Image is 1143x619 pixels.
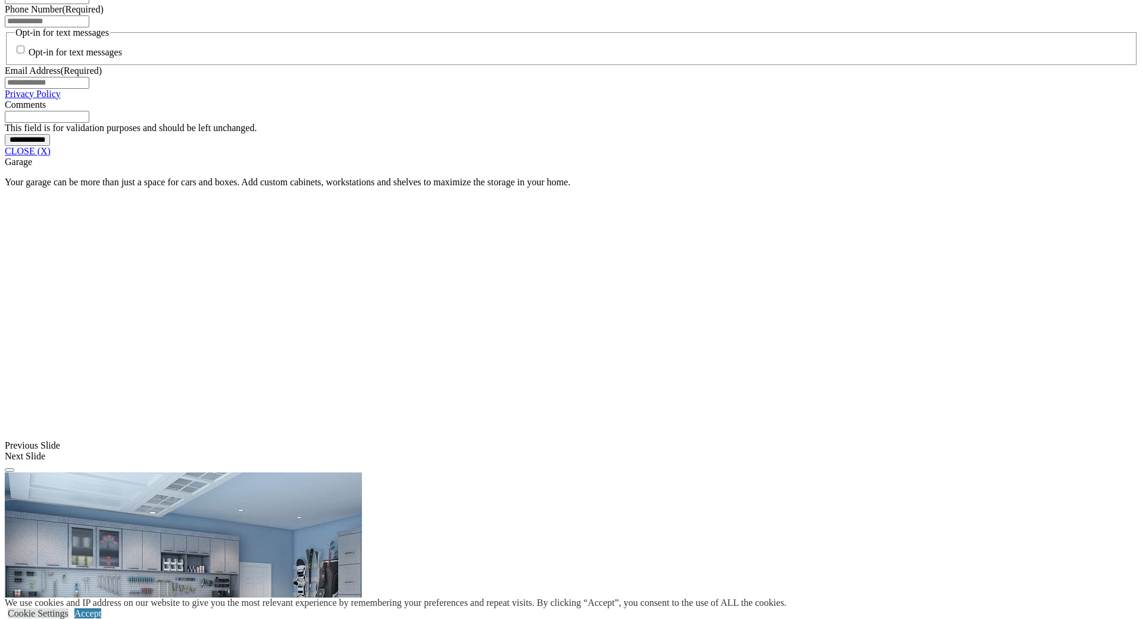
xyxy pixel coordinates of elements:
div: We use cookies and IP address on our website to give you the most relevant experience by remember... [5,598,786,608]
span: (Required) [61,66,102,76]
button: Click here to pause slide show [5,468,14,472]
p: Your garage can be more than just a space for cars and boxes. Add custom cabinets, workstations a... [5,177,1138,188]
label: Opt-in for text messages [29,48,122,58]
label: Phone Number [5,4,104,14]
label: Email Address [5,66,102,76]
label: Comments [5,99,46,110]
div: Previous Slide [5,440,1138,451]
a: CLOSE (X) [5,146,51,156]
div: This field is for validation purposes and should be left unchanged. [5,123,1138,133]
a: Cookie Settings [8,608,68,618]
div: Next Slide [5,451,1138,462]
legend: Opt-in for text messages [14,27,110,38]
span: (Required) [62,4,103,14]
a: Privacy Policy [5,89,61,99]
span: Garage [5,157,32,167]
a: Accept [74,608,101,618]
